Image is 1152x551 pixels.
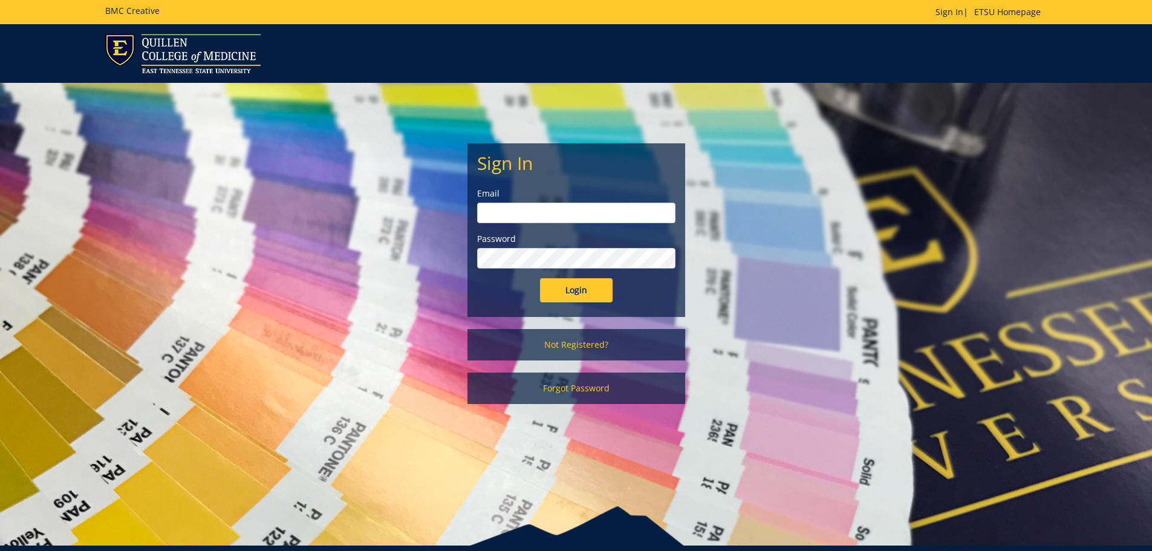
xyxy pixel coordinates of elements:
label: Password [477,233,675,245]
a: Not Registered? [467,329,685,360]
img: ETSU logo [105,34,261,73]
a: ETSU Homepage [968,6,1047,18]
h5: BMC Creative [105,6,160,15]
p: | [936,6,1047,18]
a: Forgot Password [467,373,685,404]
input: Login [540,278,613,302]
label: Email [477,187,675,200]
a: Sign In [936,6,963,18]
h2: Sign In [477,153,675,173]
